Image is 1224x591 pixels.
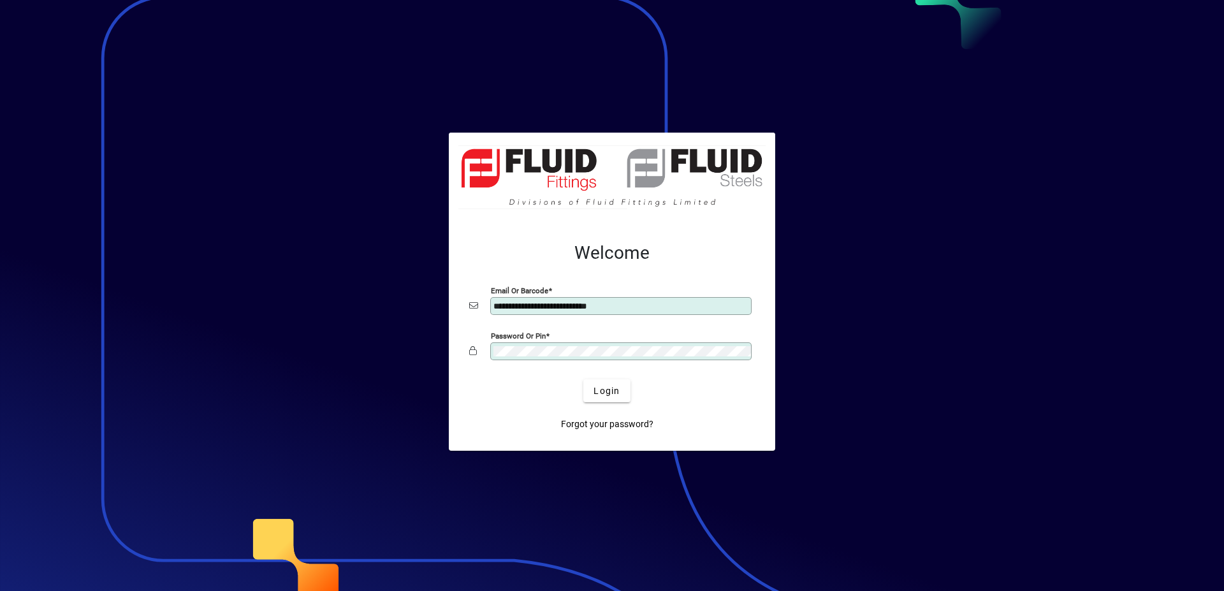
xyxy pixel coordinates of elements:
button: Login [583,379,630,402]
mat-label: Password or Pin [491,332,546,340]
h2: Welcome [469,242,755,264]
mat-label: Email or Barcode [491,286,548,295]
a: Forgot your password? [556,412,659,435]
span: Forgot your password? [561,418,653,431]
span: Login [594,384,620,398]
